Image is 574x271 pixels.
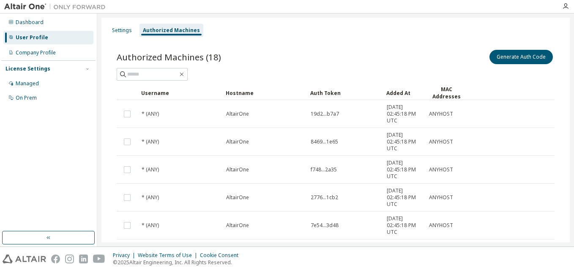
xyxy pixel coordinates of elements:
span: [DATE] 02:45:18 PM UTC [387,215,421,236]
p: © 2025 Altair Engineering, Inc. All Rights Reserved. [113,259,243,266]
span: 2776...1cb2 [311,194,338,201]
img: facebook.svg [51,255,60,263]
img: linkedin.svg [79,255,88,263]
div: Privacy [113,252,138,259]
div: Managed [16,80,39,87]
span: 19d2...b7a7 [311,111,339,117]
span: AltairOne [226,111,249,117]
span: ANYHOST [429,194,453,201]
span: * (ANY) [142,138,159,145]
div: On Prem [16,95,37,101]
span: [DATE] 02:45:18 PM UTC [387,160,421,180]
button: Generate Auth Code [489,50,553,64]
span: * (ANY) [142,166,159,173]
span: Authorized Machines (18) [117,51,221,63]
img: instagram.svg [65,255,74,263]
div: Hostname [226,86,303,100]
img: altair_logo.svg [3,255,46,263]
span: AltairOne [226,166,249,173]
span: AltairOne [226,194,249,201]
span: AltairOne [226,222,249,229]
span: ANYHOST [429,222,453,229]
span: ANYHOST [429,166,453,173]
div: Cookie Consent [200,252,243,259]
div: Settings [112,27,132,34]
span: AltairOne [226,138,249,145]
div: Company Profile [16,49,56,56]
span: ANYHOST [429,138,453,145]
div: User Profile [16,34,48,41]
span: [DATE] 02:45:18 PM UTC [387,132,421,152]
span: [DATE] 02:45:18 PM UTC [387,187,421,208]
img: Altair One [4,3,110,11]
div: MAC Addresses [429,86,464,100]
div: License Settings [5,65,50,72]
span: * (ANY) [142,194,159,201]
div: Added At [386,86,422,100]
span: f748...2a35 [311,166,337,173]
div: Username [141,86,219,100]
span: 8469...1e65 [311,138,338,145]
span: * (ANY) [142,222,159,229]
div: Auth Token [310,86,380,100]
div: Authorized Machines [143,27,200,34]
span: ANYHOST [429,111,453,117]
div: Website Terms of Use [138,252,200,259]
span: 7e54...3d48 [311,222,339,229]
div: Dashboard [16,19,44,26]
span: [DATE] 02:45:18 PM UTC [387,104,421,124]
img: youtube.svg [93,255,105,263]
span: * (ANY) [142,111,159,117]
